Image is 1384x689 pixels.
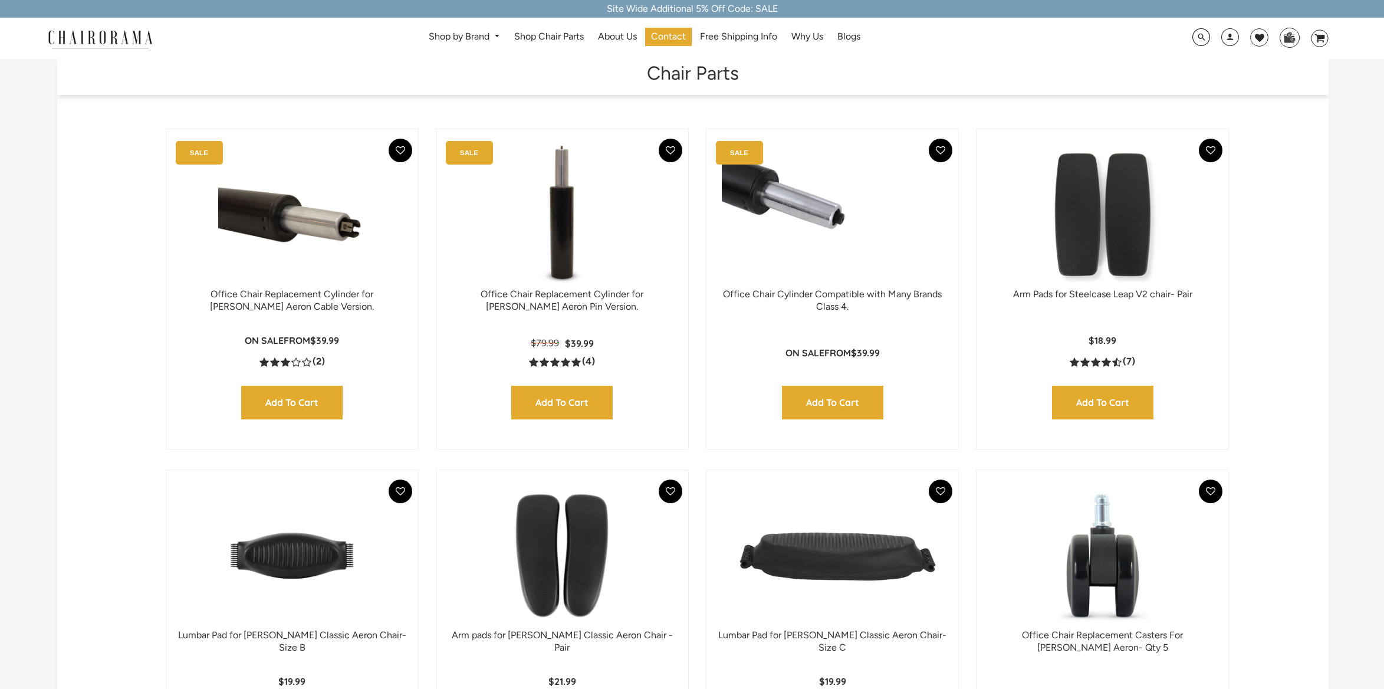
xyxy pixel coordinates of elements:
[592,28,643,46] a: About Us
[791,31,823,43] span: Why Us
[723,288,942,312] a: Office Chair Cylinder Compatible with Many Brands Class 4.
[837,31,860,43] span: Blogs
[988,141,1217,288] a: Arm Pads for Steelcase Leap V2 chair- Pair - chairorama Arm Pads for Steelcase Leap V2 chair- Pai...
[245,334,284,346] strong: On Sale
[529,356,595,368] a: 5.0 rating (4 votes)
[531,337,559,349] span: $79.99
[785,28,829,46] a: Why Us
[700,31,777,43] span: Free Shipping Info
[278,675,305,687] span: $19.99
[782,386,883,419] input: Add to Cart
[178,482,406,629] a: Lumbar Pad for Herman Miller Classic Aeron Chair- Size B - chairorama Lumbar Pad for Herman Mille...
[209,28,1079,50] nav: DesktopNavigation
[785,347,824,359] strong: On Sale
[988,482,1217,629] a: Office Chair Replacement Casters For Herman Miller Aeron- Qty 5 - chairorama Office Chair Replace...
[448,141,676,288] img: Office Chair Replacement Cylinder for Herman Miller Aeron Pin Version. - chairorama
[718,482,946,629] img: Lumbar Pad for Herman Miller Classic Aeron Chair- Size C - chairorama
[988,482,1217,629] img: Office Chair Replacement Casters For Herman Miller Aeron- Qty 5 - chairorama
[178,141,406,288] img: Office Chair Replacement Cylinder for Herman Miller Aeron Cable Version. - chairorama
[659,139,682,162] button: Add To Wishlist
[851,347,880,359] span: $39.99
[645,28,692,46] a: Contact
[988,141,1217,288] img: Arm Pads for Steelcase Leap V2 chair- Pair - chairorama
[785,347,880,359] p: from
[929,480,952,503] button: Add To Wishlist
[189,149,208,156] text: SALE
[1199,139,1222,162] button: Add To Wishlist
[1052,386,1153,419] input: Add to Cart
[718,629,946,653] a: Lumbar Pad for [PERSON_NAME] Classic Aeron Chair- Size C
[178,141,406,288] a: Office Chair Replacement Cylinder for Herman Miller Aeron Cable Version. - chairorama Office Chai...
[1089,334,1116,346] span: $18.99
[718,482,946,629] a: Lumbar Pad for Herman Miller Classic Aeron Chair- Size C - chairorama Lumbar Pad for Herman Mille...
[245,334,339,347] p: from
[41,28,159,49] img: chairorama
[313,356,325,368] span: (2)
[514,31,584,43] span: Shop Chair Parts
[259,356,325,368] a: 3.0 rating (2 votes)
[508,28,590,46] a: Shop Chair Parts
[389,139,412,162] button: Add To Wishlist
[831,28,866,46] a: Blogs
[178,482,406,629] img: Lumbar Pad for Herman Miller Classic Aeron Chair- Size B - chairorama
[448,141,676,288] a: Office Chair Replacement Cylinder for Herman Miller Aeron Pin Version. - chairorama Office Chair ...
[565,337,594,349] span: $39.99
[582,356,595,368] span: (4)
[448,482,676,629] img: Arm pads for Herman Miller Classic Aeron Chair - Pair - chairorama
[730,149,748,156] text: SALE
[718,141,946,288] a: Office Chair Cylinder Compatible with Many Brands Class 4. - chairorama Office Chair Cylinder Com...
[1022,629,1183,653] a: Office Chair Replacement Casters For [PERSON_NAME] Aeron- Qty 5
[210,288,374,312] a: Office Chair Replacement Cylinder for [PERSON_NAME] Aeron Cable Version.
[694,28,783,46] a: Free Shipping Info
[511,386,613,419] input: Add to Cart
[548,675,576,687] span: $21.99
[423,28,506,46] a: Shop by Brand
[1013,288,1192,300] a: Arm Pads for Steelcase Leap V2 chair- Pair
[819,675,846,687] span: $19.99
[1123,356,1135,368] span: (7)
[1199,480,1222,503] button: Add To Wishlist
[1280,28,1298,46] img: WhatsApp_Image_2024-07-12_at_16.23.01.webp
[481,288,643,312] a: Office Chair Replacement Cylinder for [PERSON_NAME] Aeron Pin Version.
[460,149,478,156] text: SALE
[178,629,406,653] a: Lumbar Pad for [PERSON_NAME] Classic Aeron Chair- Size B
[241,386,343,419] input: Add to Cart
[452,629,673,653] a: Arm pads for [PERSON_NAME] Classic Aeron Chair - Pair
[310,334,339,346] span: $39.99
[718,141,946,288] img: Office Chair Cylinder Compatible with Many Brands Class 4. - chairorama
[1070,356,1135,368] a: 4.4 rating (7 votes)
[929,139,952,162] button: Add To Wishlist
[598,31,637,43] span: About Us
[448,482,676,629] a: Arm pads for Herman Miller Classic Aeron Chair - Pair - chairorama Arm pads for Herman Miller Cla...
[659,480,682,503] button: Add To Wishlist
[69,59,1317,84] h1: Chair Parts
[389,480,412,503] button: Add To Wishlist
[651,31,686,43] span: Contact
